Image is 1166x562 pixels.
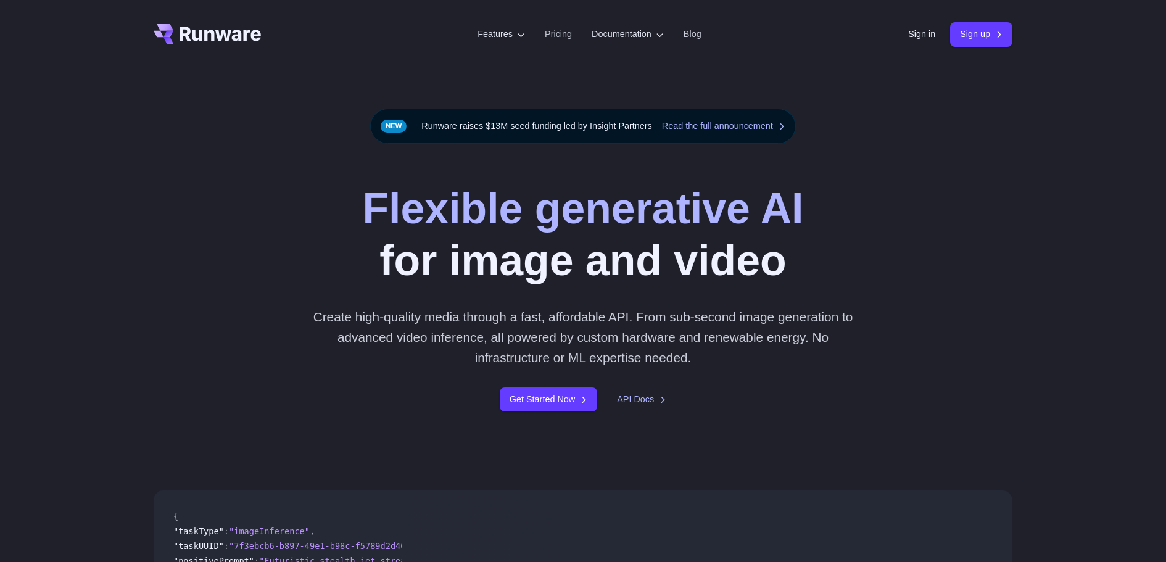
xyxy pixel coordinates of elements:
[478,27,525,41] label: Features
[362,184,803,233] strong: Flexible generative AI
[310,526,315,536] span: ,
[592,27,664,41] label: Documentation
[662,119,785,133] a: Read the full announcement
[500,387,597,411] a: Get Started Now
[173,511,178,521] span: {
[173,541,224,551] span: "taskUUID"
[545,27,572,41] a: Pricing
[362,183,803,287] h1: for image and video
[224,526,229,536] span: :
[684,27,701,41] a: Blog
[224,541,229,551] span: :
[229,526,310,536] span: "imageInference"
[308,307,858,368] p: Create high-quality media through a fast, affordable API. From sub-second image generation to adv...
[370,109,796,144] div: Runware raises $13M seed funding led by Insight Partners
[908,27,935,41] a: Sign in
[950,22,1012,46] a: Sign up
[154,24,261,44] a: Go to /
[173,526,224,536] span: "taskType"
[617,392,666,407] a: API Docs
[229,541,421,551] span: "7f3ebcb6-b897-49e1-b98c-f5789d2d40d7"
